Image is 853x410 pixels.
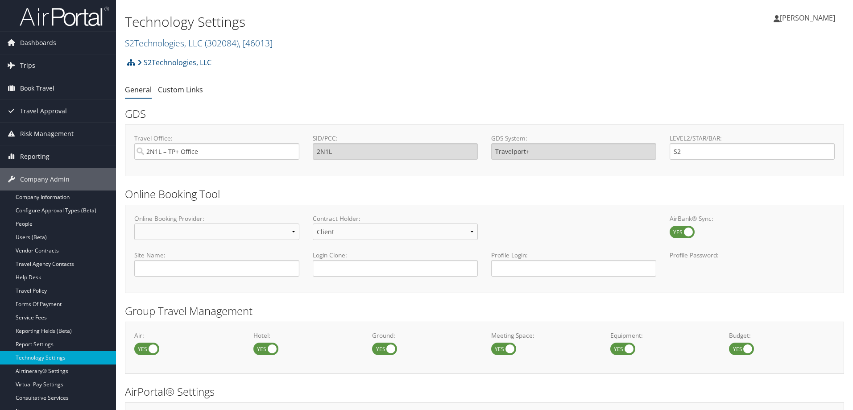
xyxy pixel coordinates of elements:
[20,123,74,145] span: Risk Management
[20,54,35,77] span: Trips
[610,331,716,340] label: Equipment:
[20,32,56,54] span: Dashboards
[20,100,67,122] span: Travel Approval
[313,251,478,260] label: Login Clone:
[134,134,299,143] label: Travel Office:
[20,77,54,99] span: Book Travel
[774,4,844,31] a: [PERSON_NAME]
[125,37,273,49] a: S2Technologies, LLC
[780,13,835,23] span: [PERSON_NAME]
[313,134,478,143] label: SID/PCC:
[125,384,844,399] h2: AirPortal® Settings
[125,106,837,121] h2: GDS
[670,134,835,143] label: LEVEL2/STAR/BAR:
[729,331,835,340] label: Budget:
[205,37,239,49] span: ( 302084 )
[125,303,844,319] h2: Group Travel Management
[253,331,359,340] label: Hotel:
[491,134,656,143] label: GDS System:
[125,85,152,95] a: General
[125,12,605,31] h1: Technology Settings
[670,226,695,238] label: AirBank® Sync
[491,251,656,276] label: Profile Login:
[20,6,109,27] img: airportal-logo.png
[313,214,478,223] label: Contract Holder:
[491,331,597,340] label: Meeting Space:
[158,85,203,95] a: Custom Links
[239,37,273,49] span: , [ 46013 ]
[137,54,211,71] a: S2Technologies, LLC
[372,331,478,340] label: Ground:
[134,251,299,260] label: Site Name:
[670,214,835,223] label: AirBank® Sync:
[134,214,299,223] label: Online Booking Provider:
[491,260,656,277] input: Profile Login:
[670,251,835,276] label: Profile Password:
[125,186,844,202] h2: Online Booking Tool
[20,145,50,168] span: Reporting
[20,168,70,191] span: Company Admin
[134,331,240,340] label: Air:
